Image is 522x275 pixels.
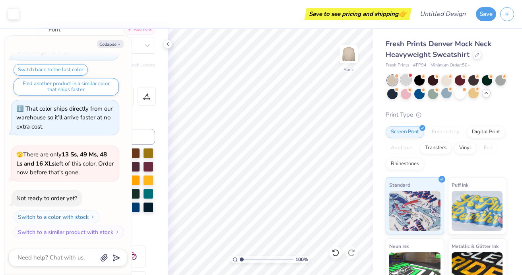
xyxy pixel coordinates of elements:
[389,191,440,231] img: Standard
[14,64,88,76] button: Switch back to the last color
[16,194,78,202] div: Not ready to order yet?
[295,256,308,263] span: 100 %
[115,230,120,234] img: Switch to a similar product with stock
[413,62,427,69] span: # FP94
[341,46,357,62] img: Back
[16,151,23,158] span: 🫣
[476,7,496,21] button: Save
[343,66,354,73] div: Back
[97,40,124,48] button: Collapse
[16,105,113,131] div: That color ships directly from our warehouse so it’ll arrive faster at no extra cost.
[14,226,124,238] button: Switch to a similar product with stock
[452,191,503,231] img: Puff Ink
[467,126,505,138] div: Digital Print
[386,62,409,69] span: Fresh Prints
[452,181,468,189] span: Puff Ink
[16,150,107,168] strong: 13 Ss, 49 Ms, 48 Ls and 16 XLs
[452,242,499,250] span: Metallic & Glitter Ink
[307,8,409,20] div: Save to see pricing and shipping
[14,78,119,96] button: Find another product in a similar color that ships faster
[386,39,491,59] span: Fresh Prints Denver Mock Neck Heavyweight Sweatshirt
[386,158,424,170] div: Rhinestones
[479,142,497,154] div: Foil
[386,110,506,119] div: Print Type
[389,242,409,250] span: Neon Ink
[386,142,417,154] div: Applique
[16,150,114,176] span: There are only left of this color. Order now before that's gone.
[454,142,476,154] div: Vinyl
[389,181,410,189] span: Standard
[427,126,464,138] div: Embroidery
[124,25,155,34] div: Add Font
[413,6,472,22] input: Untitled Design
[431,62,470,69] span: Minimum Order: 50 +
[386,126,424,138] div: Screen Print
[420,142,452,154] div: Transfers
[49,25,60,34] label: Font
[14,211,99,223] button: Switch to a color with stock
[90,215,95,219] img: Switch to a color with stock
[398,9,407,18] span: 👉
